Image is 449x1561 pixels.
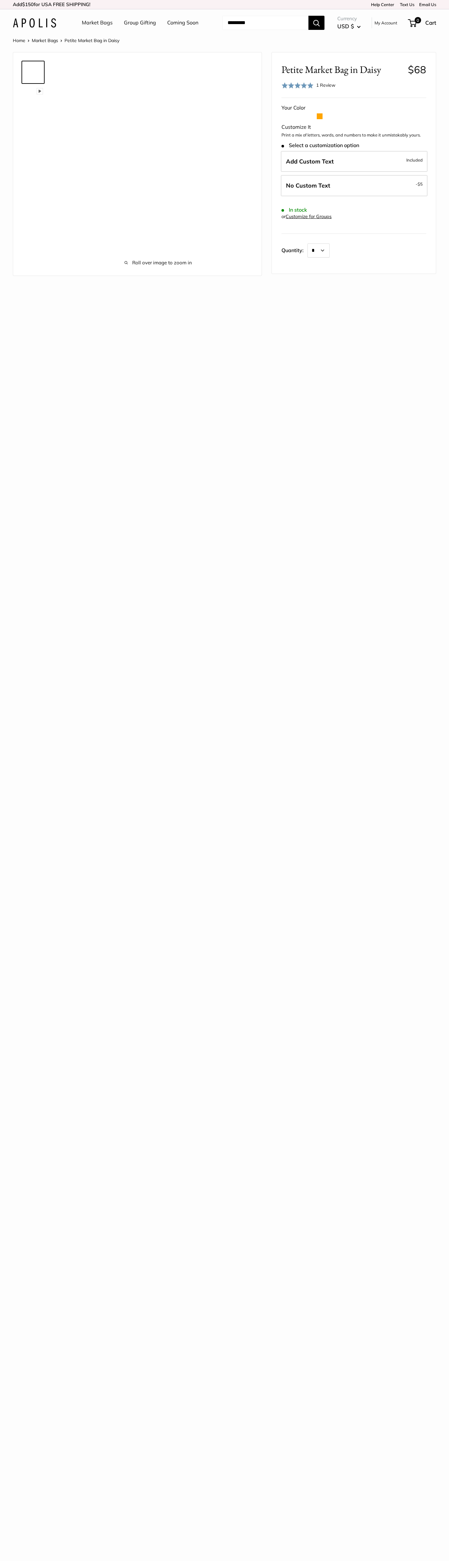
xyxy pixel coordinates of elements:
a: Petite Market Bag in Daisy [22,138,45,161]
div: or [281,212,332,221]
a: Coming Soon [167,18,198,28]
a: Help Center [371,2,394,7]
span: Select a customization option [281,142,359,148]
a: Customize for Groups [286,214,332,219]
label: Quantity: [281,242,307,258]
span: $150 [22,1,34,7]
a: Petite Market Bag in Daisy [22,163,45,187]
img: Apolis [13,18,56,28]
a: Petite Market Bag in Daisy [22,61,45,84]
span: Cart [425,19,436,26]
span: $68 [408,63,426,76]
button: Search [308,16,324,30]
p: Print a mix of letters, words, and numbers to make it unmistakably yours. [281,132,426,138]
a: Home [13,38,25,43]
a: Petite Market Bag in Daisy [22,86,45,110]
span: 1 Review [316,82,335,88]
span: USD $ [337,23,354,30]
input: Search... [222,16,308,30]
span: No Custom Text [286,182,330,189]
span: In stock [281,207,307,213]
nav: Breadcrumb [13,36,119,45]
div: Your Color [281,103,426,113]
a: Group Gifting [124,18,156,28]
span: Petite Market Bag in Daisy [65,38,119,43]
button: USD $ [337,21,361,31]
span: Currency [337,14,361,23]
a: Petite Market Bag in Daisy [22,215,45,238]
span: Add Custom Text [286,158,334,165]
span: 0 [415,17,421,23]
a: My Account [375,19,397,27]
a: Market Bags [32,38,58,43]
a: Petite Market Bag in Daisy [22,112,45,135]
span: Petite Market Bag in Daisy [281,64,403,75]
label: Leave Blank [281,175,427,196]
div: Customize It [281,122,426,132]
span: Roll over image to zoom in [65,258,252,267]
label: Add Custom Text [281,151,427,172]
a: 0 Cart [409,18,436,28]
a: Text Us [400,2,414,7]
span: Included [406,156,423,164]
a: Petite Market Bag in Daisy [22,189,45,212]
span: $5 [418,181,423,187]
a: Market Bags [82,18,113,28]
span: - [416,180,423,188]
a: Email Us [419,2,436,7]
